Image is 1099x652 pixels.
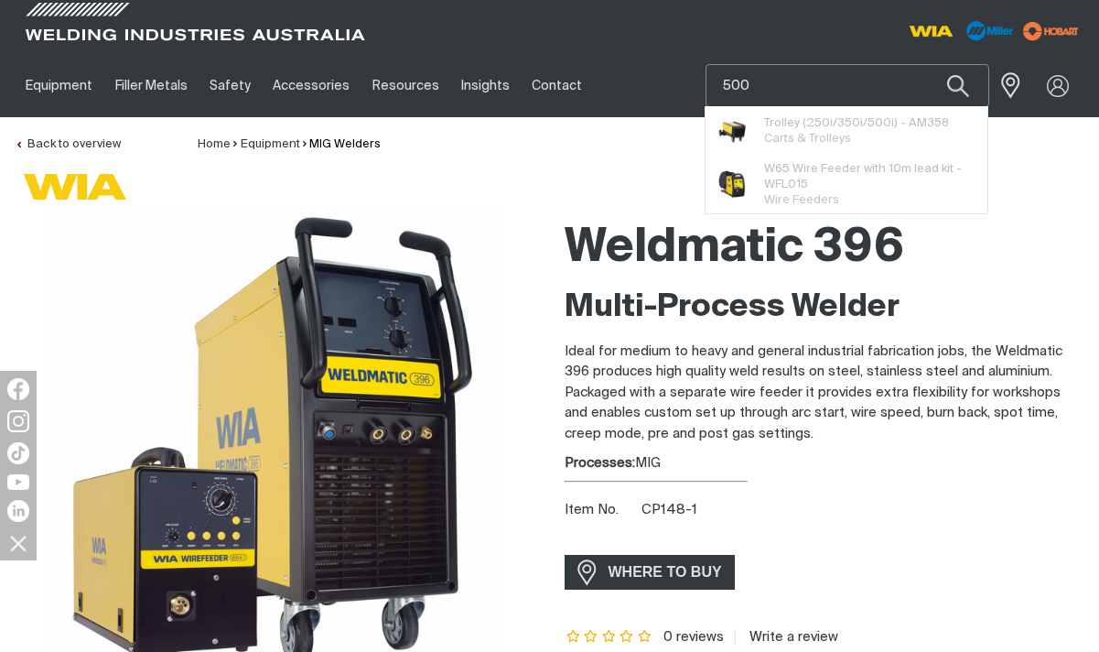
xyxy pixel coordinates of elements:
span: CP148-1 [641,503,697,516]
span: W65 Wire Feeder with 10m lead kit - WFL015 [764,161,974,192]
a: Resources [361,54,450,117]
a: Back to overview of MIG Welders [15,138,121,150]
img: miller [1018,17,1084,45]
h1: Weldmatic 396 [565,219,1085,278]
a: MIG Welders [309,138,381,150]
span: 0 reviews [663,630,724,644]
ul: Suggestions [706,106,987,213]
img: Instagram [7,410,29,432]
span: Carts & Trolleys [764,133,851,145]
span: Trolley (250i/350i/ ) - AM358 [764,115,949,131]
nav: Main [15,54,817,117]
span: 500i [867,117,894,129]
a: Insights [450,54,521,117]
img: YouTube [7,474,29,490]
strong: Processes: [565,456,635,470]
nav: Breadcrumb [198,136,381,154]
span: Item No. [565,500,639,521]
a: Equipment [15,54,103,117]
a: Equipment [241,138,300,150]
span: WHERE TO BUY [597,558,734,587]
img: hide socials [3,527,34,559]
a: Filler Metals [103,54,198,117]
button: Search products [927,64,989,107]
span: Wire Feeders [764,194,839,206]
img: LinkedIn [7,500,29,522]
div: MIG [565,453,1085,474]
a: Safety [199,54,262,117]
a: WHERE TO BUY [565,555,736,589]
img: Facebook [7,378,29,400]
a: Write a review [735,629,838,646]
h2: Multi-Process Welder [565,288,1085,328]
input: Product name or item number... [706,65,988,106]
p: Ideal for medium to heavy and general industrial fabrication jobs, the Weldmatic 396 produces hig... [565,342,1085,445]
img: TikTok [7,442,29,464]
span: Rating: {0} [565,631,654,644]
a: Accessories [262,54,361,117]
a: Home [198,138,231,150]
a: Contact [521,54,593,117]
